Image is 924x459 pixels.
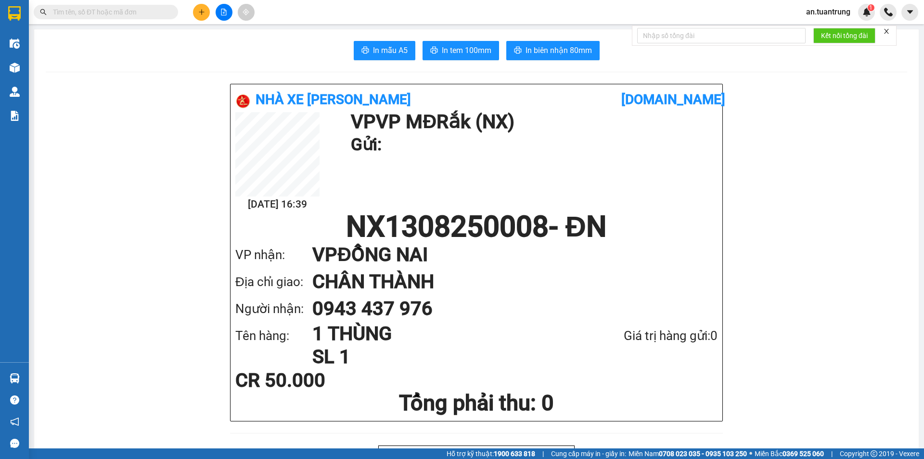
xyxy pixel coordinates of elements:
sup: 1 [868,4,874,11]
span: search [40,9,47,15]
h1: Tổng phải thu: 0 [235,390,718,416]
span: Kết nối tổng đài [821,30,868,41]
h1: SL 1 [312,345,573,368]
h1: CHÂN THÀNH [312,268,698,295]
span: | [542,448,544,459]
div: VP MĐRắk (NX) [8,8,85,31]
button: printerIn biên nhận 80mm [506,41,600,60]
span: Gửi: [8,9,23,19]
span: Cung cấp máy in - giấy in: [551,448,626,459]
span: aim [243,9,249,15]
span: DĐ: [92,39,106,49]
img: logo-vxr [8,6,21,21]
input: Nhập số tổng đài [637,28,806,43]
button: plus [193,4,210,21]
b: [DOMAIN_NAME] [621,92,725,107]
h1: VP ĐỒNG NAI [312,241,698,268]
h1: 0943 437 976 [312,295,698,322]
div: ĐỒNG NAI [92,8,169,20]
div: Địa chỉ giao: [235,272,312,292]
button: printerIn mẫu A5 [354,41,415,60]
strong: 1900 633 818 [494,450,535,458]
span: file-add [220,9,227,15]
span: | [831,448,833,459]
div: CR 50.000 [235,371,395,390]
span: In biên nhận 80mm [526,44,592,56]
span: notification [10,417,19,426]
span: caret-down [906,8,914,16]
span: message [10,439,19,448]
div: VP nhận: [235,245,312,265]
span: 1 [869,4,873,11]
span: plus [198,9,205,15]
span: Hỗ trợ kỹ thuật: [447,448,535,459]
span: printer [430,46,438,55]
span: ⚪️ [749,452,752,456]
b: Nhà xe [PERSON_NAME] [256,92,411,107]
img: logo.jpg [235,93,251,109]
button: Kết nối tổng đài [813,28,875,43]
h1: NX1308250008 - ĐN [235,212,718,241]
span: close [883,28,890,35]
img: solution-icon [10,111,20,121]
strong: 0708 023 035 - 0935 103 250 [659,450,747,458]
img: warehouse-icon [10,87,20,97]
h1: VP VP MĐRắk (NX) [351,112,713,131]
div: Người nhận: [235,299,312,319]
button: file-add [216,4,232,21]
div: Giá trị hàng gửi: 0 [573,326,718,346]
img: warehouse-icon [10,39,20,49]
span: copyright [871,450,877,457]
span: printer [514,46,522,55]
span: printer [361,46,369,55]
span: Nhận: [92,9,115,19]
span: Miền Nam [629,448,747,459]
img: icon-new-feature [862,8,871,16]
button: caret-down [901,4,918,21]
span: In mẫu A5 [373,44,408,56]
span: CHÂN THÀNH [92,33,145,67]
button: printerIn tem 100mm [423,41,499,60]
div: Tên hàng: [235,326,312,346]
h2: [DATE] 16:39 [235,197,320,212]
img: warehouse-icon [10,373,20,383]
h1: Gửi: [351,131,713,158]
h1: 1 THÙNG [312,322,573,345]
span: In tem 100mm [442,44,491,56]
button: aim [238,4,255,21]
img: phone-icon [884,8,893,16]
img: warehouse-icon [10,63,20,73]
span: question-circle [10,395,19,405]
span: Miền Bắc [755,448,824,459]
div: 0943437976 [92,20,169,33]
input: Tìm tên, số ĐT hoặc mã đơn [53,7,167,17]
span: an.tuantrung [798,6,858,18]
strong: 0369 525 060 [783,450,824,458]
